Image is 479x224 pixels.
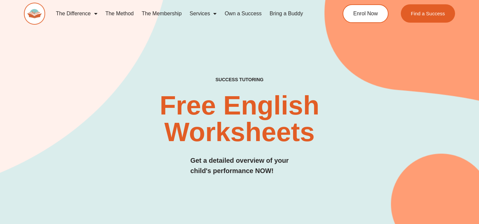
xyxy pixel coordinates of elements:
[411,11,445,16] span: Find a Success
[176,77,303,83] h4: SUCCESS TUTORING​
[52,6,101,21] a: The Difference
[343,4,389,23] a: Enrol Now
[266,6,307,21] a: Bring a Buddy
[101,6,138,21] a: The Method
[353,11,378,16] span: Enrol Now
[186,6,221,21] a: Services
[401,4,455,23] a: Find a Success
[190,155,289,176] h3: Get a detailed overview of your child's performance NOW!
[138,6,186,21] a: The Membership
[221,6,265,21] a: Own a Success
[52,6,318,21] nav: Menu
[97,92,382,145] h2: Free English Worksheets​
